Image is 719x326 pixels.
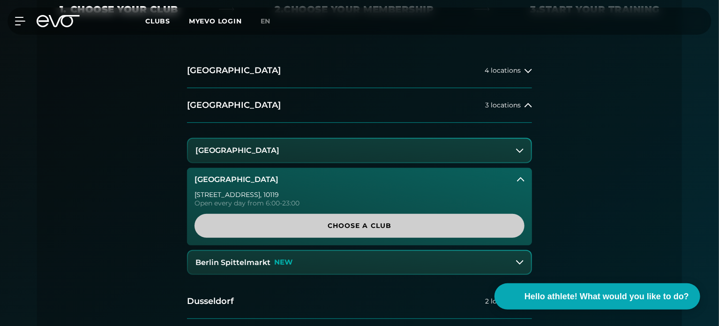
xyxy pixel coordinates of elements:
[491,66,521,75] font: locations
[524,292,689,301] font: Hello athlete! What would you like to do?
[187,65,281,76] font: [GEOGRAPHIC_DATA]
[491,297,521,305] font: locations
[195,190,260,199] font: [STREET_ADDRESS]
[485,297,489,305] font: 2
[187,284,532,319] button: Dusseldorf2 locations
[195,146,279,155] font: [GEOGRAPHIC_DATA]
[187,53,532,88] button: [GEOGRAPHIC_DATA]4 locations
[187,88,532,123] button: [GEOGRAPHIC_DATA]3 locations
[187,100,281,110] font: [GEOGRAPHIC_DATA]
[195,258,270,267] font: Berlin Spittelmarkt
[261,16,282,27] a: en
[189,17,242,25] a: MYEVO LOGIN
[195,214,524,238] a: Choose a club
[491,101,521,109] font: locations
[485,101,489,109] font: 3
[261,17,271,25] font: en
[494,283,700,310] button: Hello athlete! What would you like to do?
[188,139,531,162] button: [GEOGRAPHIC_DATA]
[195,175,278,184] font: [GEOGRAPHIC_DATA]
[187,296,234,306] font: Dusseldorf
[195,199,300,207] font: Open every day from 6:00-23:00
[145,16,189,25] a: Clubs
[187,168,532,191] button: [GEOGRAPHIC_DATA]
[260,190,279,199] font: , 10119
[145,17,170,25] font: Clubs
[485,66,489,75] font: 4
[274,258,292,266] font: NEW
[328,221,392,230] font: Choose a club
[188,251,531,274] button: Berlin SpittelmarktNEW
